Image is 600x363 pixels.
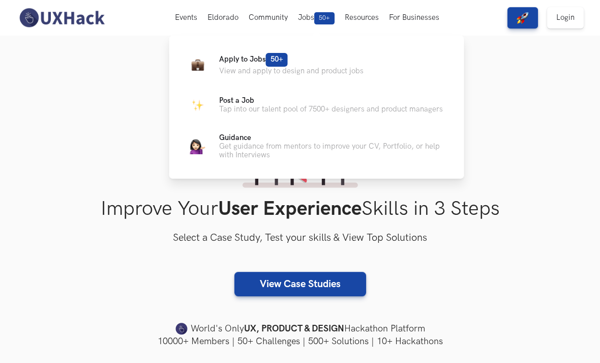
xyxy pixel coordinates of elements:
p: Tap into our talent pool of 7500+ designers and product managers [219,105,443,114]
strong: User Experience [218,197,362,221]
img: Briefcase [191,58,204,71]
h1: Improve Your Skills in 3 Steps [40,197,560,221]
h4: World's Only Hackathon Platform [40,322,560,336]
h4: 10000+ Members | 50+ Challenges | 500+ Solutions | 10+ Hackathons [40,335,560,348]
p: Get guidance from mentors to improve your CV, Portfolio, or help with Interviews [219,142,448,159]
h3: Select a Case Study, Test your skills & View Top Solutions [40,230,560,246]
strong: UX, PRODUCT & DESIGN [244,322,344,336]
img: uxhack-favicon-image.png [175,322,188,336]
img: UXHack-logo.png [16,7,107,29]
a: Login [547,7,584,29]
span: 50+ [314,12,335,24]
img: Parking [191,99,204,111]
span: 50+ [266,53,288,67]
a: BriefcaseApply to Jobs50+View and apply to design and product jobs [186,52,448,76]
img: Guidance [190,139,205,154]
span: Apply to Jobs [219,55,288,64]
p: View and apply to design and product jobs [219,67,364,75]
a: View Case Studies [234,272,366,296]
a: ParkingPost a JobTap into our talent pool of 7500+ designers and product managers [186,93,448,117]
img: rocket [517,12,529,24]
a: GuidanceGuidanceGet guidance from mentors to improve your CV, Portfolio, or help with Interviews [186,133,448,159]
span: Post a Job [219,96,254,105]
span: Guidance [219,133,251,142]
